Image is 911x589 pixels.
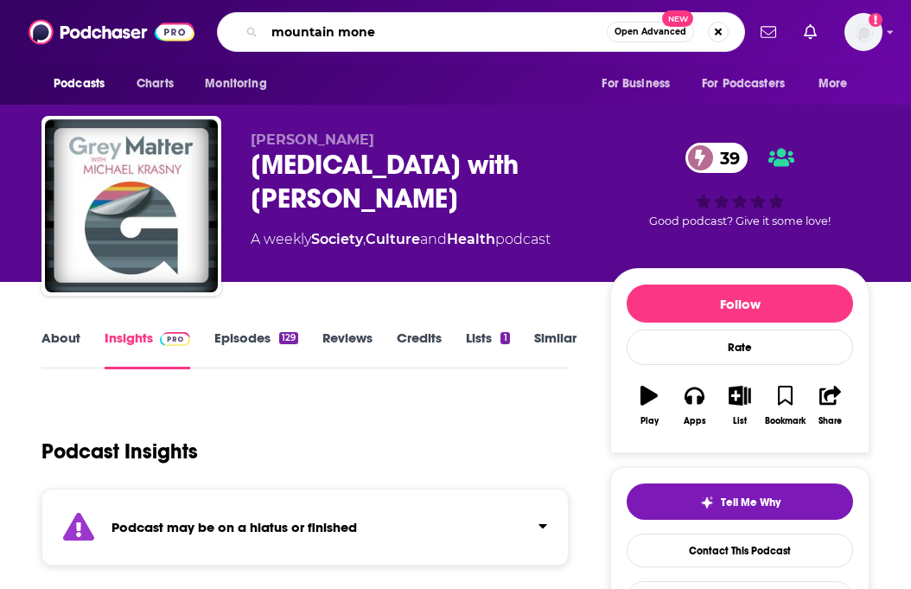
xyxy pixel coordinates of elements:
[819,72,848,96] span: More
[765,416,806,426] div: Bookmark
[733,416,747,426] div: List
[125,67,184,100] a: Charts
[251,131,374,148] span: [PERSON_NAME]
[602,72,670,96] span: For Business
[672,375,717,437] button: Apps
[363,231,366,247] span: ,
[137,72,174,96] span: Charts
[534,330,577,369] a: Similar
[466,330,509,369] a: Lists1
[610,131,870,239] div: 39Good podcast? Give it some love!
[160,332,190,346] img: Podchaser Pro
[41,330,80,369] a: About
[279,332,298,344] div: 129
[869,13,882,27] svg: Add a profile image
[205,72,266,96] span: Monitoring
[41,489,569,566] section: Click to expand status details
[322,330,373,369] a: Reviews
[397,330,442,369] a: Credits
[264,18,607,46] input: Search podcasts, credits, & more...
[607,22,694,42] button: Open AdvancedNew
[29,16,194,48] img: Podchaser - Follow, Share and Rate Podcasts
[685,143,749,173] a: 39
[615,28,686,36] span: Open Advanced
[627,285,853,323] button: Follow
[627,534,853,567] a: Contact This Podcast
[627,375,672,437] button: Play
[420,231,447,247] span: and
[41,439,198,464] h1: Podcast Insights
[649,214,831,227] span: Good podcast? Give it some love!
[111,519,357,535] strong: Podcast may be on a hiatus or finished
[703,143,749,173] span: 39
[721,496,780,509] span: Tell Me Why
[844,13,882,51] button: Show profile menu
[662,10,693,27] span: New
[217,12,745,52] div: Search podcasts, credits, & more...
[54,72,105,96] span: Podcasts
[702,72,785,96] span: For Podcasters
[589,67,691,100] button: open menu
[105,330,190,369] a: InsightsPodchaser Pro
[691,67,810,100] button: open menu
[844,13,882,51] img: User Profile
[251,229,551,250] div: A weekly podcast
[627,330,853,365] div: Rate
[754,17,783,47] a: Show notifications dropdown
[500,332,509,344] div: 1
[806,67,870,100] button: open menu
[684,416,706,426] div: Apps
[844,13,882,51] span: Logged in as isabellaN
[819,416,842,426] div: Share
[762,375,807,437] button: Bookmark
[808,375,853,437] button: Share
[717,375,762,437] button: List
[311,231,363,247] a: Society
[447,231,495,247] a: Health
[41,67,127,100] button: open menu
[193,67,289,100] button: open menu
[627,483,853,520] button: tell me why sparkleTell Me Why
[700,496,714,509] img: tell me why sparkle
[366,231,420,247] a: Culture
[214,330,298,369] a: Episodes129
[45,119,218,292] img: Grey Matter with Michael Krasny
[797,17,824,47] a: Show notifications dropdown
[640,416,659,426] div: Play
